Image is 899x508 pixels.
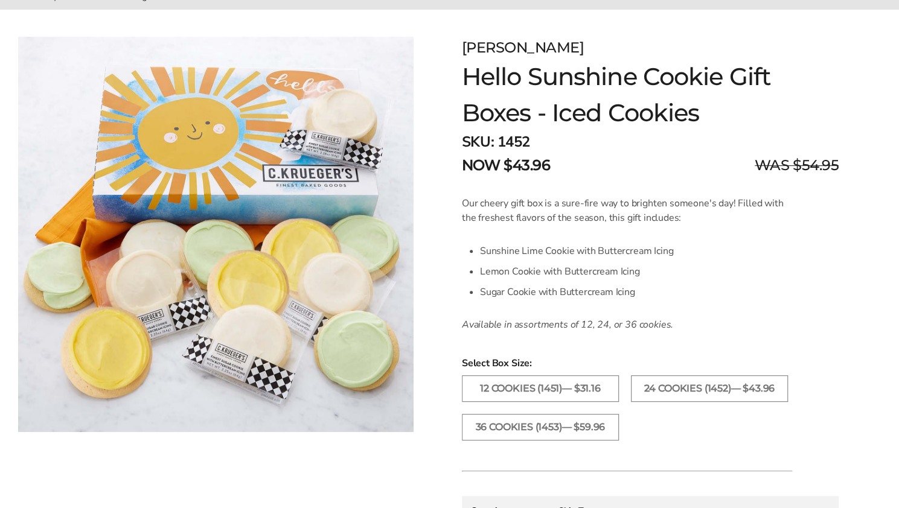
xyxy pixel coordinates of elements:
strong: SKU: [462,132,494,151]
span: 1452 [497,132,529,151]
label: 36 Cookies (1453)— $59.96 [462,414,619,440]
span: NOW $43.96 [462,154,550,176]
div: [PERSON_NAME] [462,37,839,59]
li: Sugar Cookie with Buttercream Icing [480,282,792,302]
li: Sunshine Lime Cookie with Buttercream Icing [480,241,792,261]
p: Our cheery gift box is a sure-fire way to brighten someone's day! Filled with the freshest flavor... [462,196,792,225]
label: 12 Cookies (1451)— $31.16 [462,375,619,402]
label: 24 Cookies (1452)— $43.96 [631,375,788,402]
img: Hello Sunshine Cookie Gift Boxes - Iced Cookies [18,37,414,432]
em: Available in assortments of 12, 24, or 36 cookies. [462,318,673,331]
h1: Hello Sunshine Cookie Gift Boxes - Iced Cookies [462,59,839,131]
span: Select Box Size: [462,356,839,370]
span: WAS $54.95 [755,154,839,176]
li: Lemon Cookie with Buttercream Icing [480,261,792,282]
